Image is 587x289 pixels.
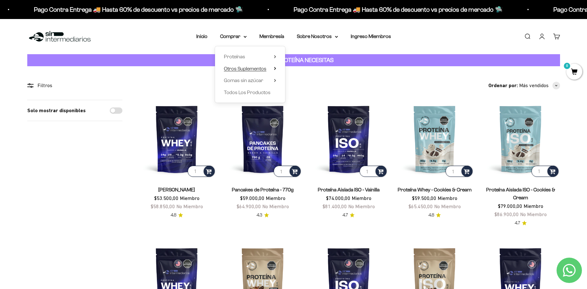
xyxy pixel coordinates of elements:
[224,65,276,73] summary: Otros Suplementos
[520,211,547,217] span: No Miembro
[232,187,294,192] a: Pancakes de Proteína - 770g
[348,203,375,209] span: No Miembro
[154,195,179,201] span: $53.500,00
[398,187,472,192] a: Proteína Whey - Cookies & Cream
[158,187,195,192] a: [PERSON_NAME]
[27,106,86,115] label: Solo mostrar disponibles
[171,212,176,219] span: 4.8
[151,203,175,209] span: $58.850,00
[196,34,207,39] a: Inicio
[515,220,520,227] span: 4.7
[519,81,560,90] button: Más vendidos
[352,195,371,201] span: Miembro
[224,88,276,97] a: Todos Los Productos
[259,34,284,39] a: Membresía
[224,78,263,83] span: Gomas sin azúcar
[342,212,355,219] a: 4.74.7 de 5.0 estrellas
[171,212,183,219] a: 4.84.8 de 5.0 estrellas
[253,57,334,63] strong: CUANTA PROTEÍNA NECESITAS
[288,4,497,15] p: Pago Contra Entrega 🚚 Hasta 60% de descuento vs precios de mercado 🛸
[488,81,518,90] span: Ordenar por:
[408,203,433,209] span: $65.450,00
[237,203,261,209] span: $64.900,00
[224,54,245,59] span: Proteínas
[494,211,519,217] span: $86.900,00
[266,195,285,201] span: Miembro
[566,69,582,76] a: 0
[486,187,555,200] a: Proteína Aislada ISO - Cookies & Cream
[428,212,441,219] a: 4.84.8 de 5.0 estrellas
[220,32,247,41] summary: Comprar
[524,203,543,209] span: Miembro
[326,195,350,201] span: $74.000,00
[257,212,269,219] a: 4.34.3 de 5.0 estrellas
[240,195,264,201] span: $59.000,00
[262,203,289,209] span: No Miembro
[515,220,527,227] a: 4.74.7 de 5.0 estrellas
[224,90,271,95] span: Todos Los Productos
[28,4,237,15] p: Pago Contra Entrega 🚚 Hasta 60% de descuento vs precios de mercado 🛸
[224,76,276,85] summary: Gomas sin azúcar
[297,32,338,41] summary: Sobre Nosotros
[318,187,380,192] a: Proteína Aislada ISO - Vainilla
[180,195,199,201] span: Miembro
[438,195,457,201] span: Miembro
[498,203,522,209] span: $79.000,00
[412,195,436,201] span: $59.500,00
[342,212,348,219] span: 4.7
[323,203,347,209] span: $81.400,00
[176,203,203,209] span: No Miembro
[351,34,391,39] a: Ingreso Miembros
[563,62,571,70] mark: 0
[224,53,276,61] summary: Proteínas
[428,212,434,219] span: 4.8
[257,212,262,219] span: 4.3
[224,66,266,71] span: Otros Suplementos
[519,81,549,90] span: Más vendidos
[27,81,122,90] div: Filtros
[434,203,461,209] span: No Miembro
